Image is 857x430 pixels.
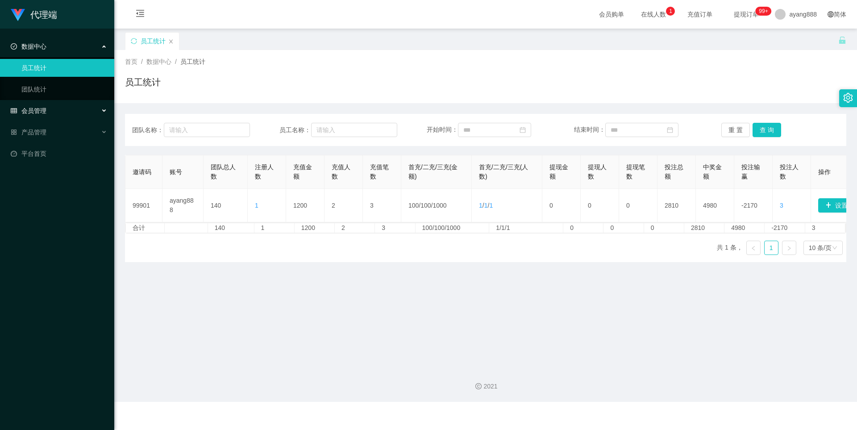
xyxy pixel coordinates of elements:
[665,163,683,180] span: 投注总额
[703,163,722,180] span: 中奖金额
[574,126,605,133] span: 结束时间：
[809,241,832,255] div: 10 条/页
[132,125,164,135] span: 团队名称：
[420,202,431,209] span: 100
[30,0,57,29] h1: 代理端
[293,163,312,180] span: 充值金额
[696,189,734,222] td: 4980
[666,7,675,16] sup: 1
[311,123,397,137] input: 请输入
[489,223,563,233] td: 1/1/1
[520,127,526,133] i: 图标: calendar
[11,108,17,114] i: 图标: table
[295,223,335,233] td: 1200
[588,163,607,180] span: 提现人数
[180,58,205,65] span: 员工统计
[838,36,846,44] i: 图标: unlock
[279,125,311,135] span: 员工名称：
[211,163,236,180] span: 团队总人数
[489,202,493,209] span: 1
[818,168,831,175] span: 操作
[832,245,837,251] i: 图标: down
[626,163,645,180] span: 提现笔数
[133,168,151,175] span: 邀请码
[843,93,853,103] i: 图标: setting
[753,123,781,137] button: 查 询
[146,58,171,65] span: 数据中心
[619,189,657,222] td: 0
[21,80,107,98] a: 团队统计
[126,223,165,233] td: 合计
[332,163,350,180] span: 充值人数
[765,223,805,233] td: -2170
[729,11,763,17] span: 提现订单
[408,163,458,180] span: 首充/二充/三充(金额)
[734,189,773,222] td: -2170
[472,189,542,222] td: / /
[141,58,143,65] span: /
[168,39,174,44] i: 图标: close
[11,145,107,163] a: 图标: dashboard平台首页
[255,202,258,209] span: 1
[669,7,672,16] p: 1
[805,223,845,233] td: 3
[121,382,850,391] div: 2021
[11,129,17,135] i: 图标: appstore-o
[755,7,771,16] sup: 1141
[475,383,482,389] i: 图标: copyright
[764,241,778,255] li: 1
[724,223,765,233] td: 4980
[782,241,796,255] li: 下一页
[479,163,528,180] span: 首充/二充/三充(人数)
[479,202,483,209] span: 1
[11,43,17,50] i: 图标: check-circle-o
[684,223,724,233] td: 2810
[549,163,568,180] span: 提现金额
[125,58,137,65] span: 首页
[141,33,166,50] div: 员工统计
[11,129,46,136] span: 产品管理
[780,202,783,209] span: 3
[721,123,750,137] button: 重 置
[324,189,363,222] td: 2
[162,189,204,222] td: ayang888
[581,189,619,222] td: 0
[751,246,756,251] i: 图标: left
[786,246,792,251] i: 图标: right
[433,202,447,209] span: 1000
[644,223,684,233] td: 0
[667,127,673,133] i: 图标: calendar
[746,241,761,255] li: 上一页
[375,223,415,233] td: 3
[637,11,670,17] span: 在线人数
[741,163,760,180] span: 投注输赢
[401,189,472,222] td: / /
[125,189,162,222] td: 99901
[254,223,295,233] td: 1
[11,43,46,50] span: 数据中心
[125,0,155,29] i: 图标: menu-fold
[164,123,250,137] input: 请输入
[427,126,458,133] span: 开始时间：
[603,223,644,233] td: 0
[765,241,778,255] a: 1
[286,189,324,222] td: 1200
[563,223,603,233] td: 0
[370,163,389,180] span: 充值笔数
[780,163,799,180] span: 投注人数
[11,9,25,21] img: logo.9652507e.png
[11,11,57,18] a: 代理端
[657,189,696,222] td: 2810
[125,75,161,89] h1: 员工统计
[208,223,254,233] td: 140
[21,59,107,77] a: 员工统计
[11,107,46,114] span: 会员管理
[717,241,743,255] li: 共 1 条，
[683,11,717,17] span: 充值订单
[131,38,137,44] i: 图标: sync
[335,223,375,233] td: 2
[484,202,488,209] span: 1
[828,11,834,17] i: 图标: global
[416,223,490,233] td: 100/100/1000
[255,163,274,180] span: 注册人数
